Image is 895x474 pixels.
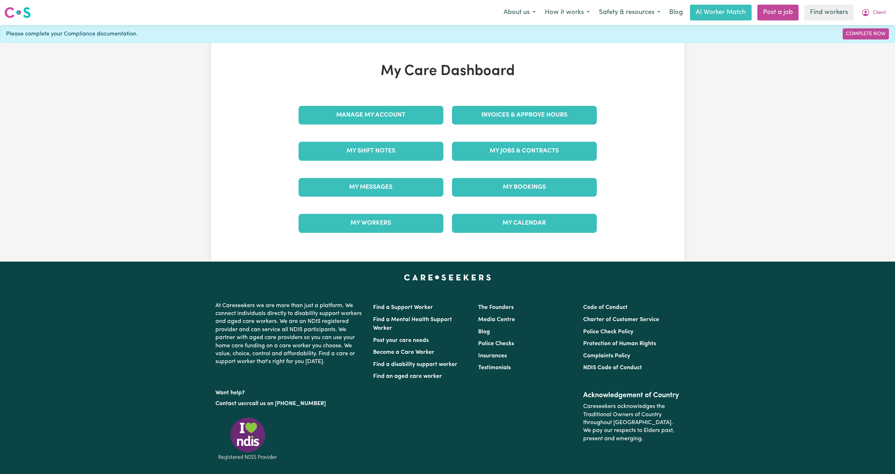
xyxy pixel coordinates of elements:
a: Post a job [757,5,799,20]
a: Become a Care Worker [373,349,434,355]
a: NDIS Code of Conduct [583,365,642,371]
a: My Workers [299,214,443,233]
a: Charter of Customer Service [583,317,659,323]
a: Find workers [804,5,854,20]
a: Police Check Policy [583,329,633,335]
a: My Bookings [452,178,597,197]
a: Complete Now [843,28,889,39]
a: Find a disability support worker [373,362,457,367]
a: Protection of Human Rights [583,341,656,347]
button: Safety & resources [594,5,665,20]
p: or [215,397,365,410]
h1: My Care Dashboard [294,63,601,80]
a: My Shift Notes [299,142,443,160]
a: My Messages [299,178,443,197]
span: Client [873,9,886,17]
img: Registered NDIS provider [215,416,280,461]
a: Contact us [215,401,244,407]
a: Media Centre [478,317,515,323]
a: Find a Support Worker [373,305,433,310]
a: Find a Mental Health Support Worker [373,317,452,331]
a: Insurances [478,353,507,359]
a: Careseekers logo [4,4,31,21]
a: Code of Conduct [583,305,628,310]
p: Want help? [215,386,365,397]
a: My Calendar [452,214,597,233]
p: At Careseekers we are more than just a platform. We connect individuals directly to disability su... [215,299,365,369]
img: Careseekers logo [4,6,31,19]
a: Manage My Account [299,106,443,125]
a: Police Checks [478,341,514,347]
a: AI Worker Match [690,5,752,20]
a: Find an aged care worker [373,374,442,379]
button: My Account [857,5,891,20]
a: Invoices & Approve Hours [452,106,597,125]
button: About us [499,5,540,20]
iframe: Button to launch messaging window, conversation in progress [866,445,889,468]
a: Careseekers home page [404,274,491,280]
a: Post your care needs [373,338,429,343]
span: Please complete your Compliance documentation. [6,30,138,38]
p: Careseekers acknowledges the Traditional Owners of Country throughout [GEOGRAPHIC_DATA]. We pay o... [583,400,680,446]
a: Complaints Policy [583,353,630,359]
a: Blog [478,329,490,335]
a: Testimonials [478,365,511,371]
button: How it works [540,5,594,20]
h2: Acknowledgement of Country [583,391,680,400]
a: Blog [665,5,687,20]
a: The Founders [478,305,514,310]
a: call us on [PHONE_NUMBER] [249,401,326,407]
a: My Jobs & Contracts [452,142,597,160]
